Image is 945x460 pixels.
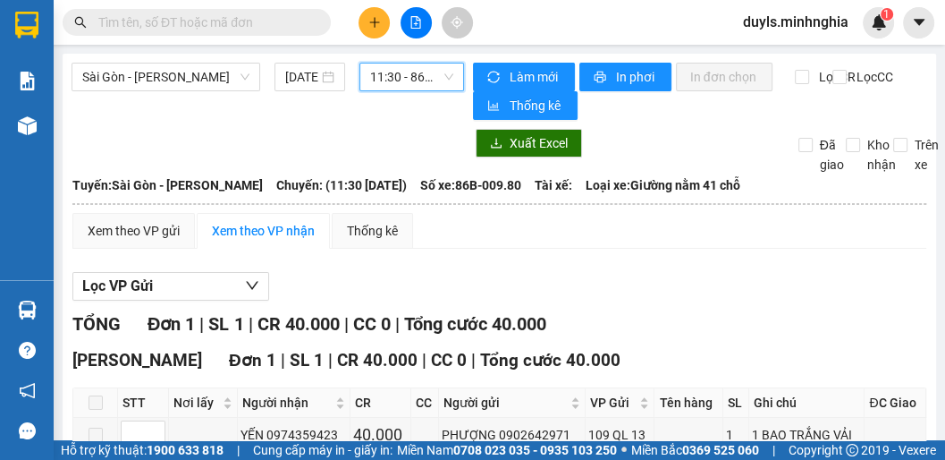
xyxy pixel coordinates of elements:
[328,350,333,371] span: |
[881,8,893,21] sup: 1
[871,14,887,30] img: icon-new-feature
[772,440,775,460] span: |
[18,301,37,319] img: warehouse-icon
[403,313,545,335] span: Tổng cước 40.000
[422,350,426,371] span: |
[443,393,567,413] span: Người gửi
[173,393,219,413] span: Nơi lấy
[510,96,563,115] span: Thống kê
[535,175,572,195] span: Tài xế:
[74,16,87,29] span: search
[865,388,926,418] th: ĐC Giao
[860,135,903,175] span: Kho nhận
[401,7,432,38] button: file-add
[473,91,578,120] button: bar-chartThống kê
[350,388,410,418] th: CR
[616,67,657,87] span: In phơi
[420,175,521,195] span: Số xe: 86B-009.80
[487,99,502,114] span: bar-chart
[147,443,224,457] strong: 1900 633 818
[883,8,890,21] span: 1
[88,221,180,241] div: Xem theo VP gửi
[98,13,309,32] input: Tìm tên, số ĐT hoặc mã đơn
[476,129,582,158] button: downloadXuất Excel
[72,272,269,301] button: Lọc VP Gửi
[352,313,390,335] span: CC 0
[359,7,390,38] button: plus
[729,11,863,33] span: duyls.minhnghia
[442,7,473,38] button: aim
[145,435,165,448] span: Decrease Value
[471,350,476,371] span: |
[911,14,927,30] span: caret-down
[150,437,161,447] span: down
[453,443,617,457] strong: 0708 023 035 - 0935 103 250
[621,447,627,454] span: ⚪️
[370,64,453,90] span: 11:30 - 86B-009.80
[473,63,575,91] button: syncLàm mới
[590,393,636,413] span: VP Gửi
[72,350,202,371] span: [PERSON_NAME]
[682,443,759,457] strong: 0369 525 060
[18,116,37,135] img: warehouse-icon
[579,63,671,91] button: printerIn phơi
[451,16,463,29] span: aim
[588,425,651,445] div: 109 QL 13
[903,7,934,38] button: caret-down
[245,278,259,293] span: down
[353,422,407,447] div: 40.000
[285,67,318,87] input: 11/08/2025
[654,388,722,418] th: Tên hàng
[487,71,502,85] span: sync
[490,137,502,151] span: download
[442,425,582,445] div: PHƯỢNG 0902642971
[337,350,418,371] span: CR 40.000
[18,72,37,90] img: solution-icon
[397,440,617,460] span: Miền Nam
[752,425,861,445] div: 1 BAO TRẮNG VẢI
[150,424,161,435] span: up
[229,350,276,371] span: Đơn 1
[199,313,204,335] span: |
[82,64,249,90] span: Sài Gòn - Phan Rí
[212,221,315,241] div: Xem theo VP nhận
[723,388,749,418] th: SL
[248,313,252,335] span: |
[237,440,240,460] span: |
[411,388,440,418] th: CC
[812,67,858,87] span: Lọc CR
[480,350,620,371] span: Tổng cước 40.000
[726,425,746,445] div: 1
[208,313,243,335] span: SL 1
[281,350,285,371] span: |
[431,350,467,371] span: CC 0
[82,275,153,297] span: Lọc VP Gửi
[813,135,851,175] span: Đã giao
[368,16,381,29] span: plus
[290,350,324,371] span: SL 1
[19,382,36,399] span: notification
[510,67,561,87] span: Làm mới
[19,422,36,439] span: message
[749,388,865,418] th: Ghi chú
[257,313,339,335] span: CR 40.000
[343,313,348,335] span: |
[510,133,568,153] span: Xuất Excel
[72,313,121,335] span: TỔNG
[676,63,773,91] button: In đơn chọn
[849,67,896,87] span: Lọc CC
[145,422,165,435] span: Increase Value
[242,393,332,413] span: Người nhận
[586,418,654,453] td: 109 QL 13
[19,342,36,359] span: question-circle
[409,16,422,29] span: file-add
[846,444,858,456] span: copyright
[347,221,398,241] div: Thống kê
[594,71,609,85] span: printer
[240,425,347,445] div: YẾN 0974359423
[253,440,392,460] span: Cung cấp máy in - giấy in:
[15,12,38,38] img: logo-vxr
[631,440,759,460] span: Miền Bắc
[148,313,195,335] span: Đơn 1
[72,178,263,192] b: Tuyến: Sài Gòn - [PERSON_NAME]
